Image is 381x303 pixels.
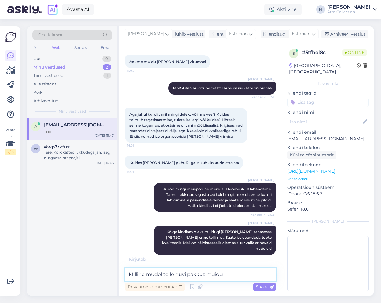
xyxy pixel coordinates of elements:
div: Privaatne kommentaar [125,283,185,291]
textarea: Milline mudel teile huvi pakkus muidu [125,268,276,281]
div: Klienditugi [261,31,287,37]
div: 2 / 3 [5,149,16,155]
p: Kliendi telefon [287,144,369,151]
span: . [146,256,147,262]
div: Tiimi vestlused [34,73,64,79]
div: [PERSON_NAME] [287,219,369,224]
p: Klienditeekond [287,162,369,168]
div: [DATE] 14:46 [94,161,114,165]
div: Kõik [34,89,42,95]
span: w [34,146,38,151]
p: Kliendi tag'id [287,90,369,96]
div: Küsi telefoninumbrit [287,151,336,159]
div: Web [51,44,62,52]
span: [PERSON_NAME] [128,31,164,37]
span: Estonian [292,31,310,37]
div: Tere! Kõik katted lukkudega jah, isegi nurgaosa istepadjal. [44,150,114,161]
span: 5 [293,51,295,56]
p: Safari 18.6 [287,206,369,212]
p: Operatsioonisüsteem [287,184,369,191]
p: Kliendi nimi [287,109,369,116]
span: 16:01 [127,143,150,148]
div: [PERSON_NAME] [327,5,371,9]
p: iPhone OS 18.6.2 [287,191,369,197]
p: Märkmed [287,228,369,234]
input: Lisa tag [287,98,369,107]
div: [DATE] 15:47 [95,133,114,138]
div: Kirjutab [125,256,276,263]
p: Brauser [287,200,369,206]
span: Aga juhul kui diivanil mingi defekt või mis veel? Kuidas toimub tagasisaatmine, tulete ise järgi ... [129,112,244,139]
span: [PERSON_NAME] [248,221,274,225]
div: 2 [103,64,111,70]
div: Minu vestlused [34,64,65,70]
p: Kliendi email [287,129,369,136]
div: Email [100,44,112,52]
span: Estonian [229,31,248,37]
div: Arhiveeri vestlus [321,30,368,38]
div: # 5tfhol8c [302,49,342,56]
div: Vaata siia [5,127,16,155]
span: 15:47 [127,69,150,73]
span: Nähtud ✓ 15:51 [251,95,274,99]
span: a [34,124,37,129]
span: [PERSON_NAME] [248,178,274,182]
div: [GEOGRAPHIC_DATA], [GEOGRAPHIC_DATA] [289,62,357,75]
input: Lisa nimi [288,118,362,125]
span: Kõige kindlam oleks muidugi [PERSON_NAME] tehasesse [PERSON_NAME] enne tellimist. Saate ise veend... [162,230,273,251]
span: Online [342,49,367,56]
span: Minu vestlused [59,109,86,114]
span: Tere! Aitäh huvi tundmast! Tarne välisukseni on hinnas [172,86,272,90]
div: Socials [73,44,88,52]
p: [EMAIL_ADDRESS][DOMAIN_NAME] [287,136,369,142]
span: 16:01 [127,170,150,174]
a: [PERSON_NAME]Atto Collection [327,5,377,14]
a: [URL][DOMAIN_NAME] [287,168,335,174]
div: Atto Collection [327,9,371,14]
span: Nähtud ✓ 16:04 [250,255,274,260]
div: H [316,5,325,14]
span: [PERSON_NAME] [248,77,274,81]
div: juhib vestlust [172,31,204,37]
span: Kui on mingi meiepoolne mure, siis loomulikult lahendame. Tarnel tekkinud vigastused tuleb regist... [162,187,273,208]
div: All [32,44,39,52]
div: Aktiivne [264,4,302,15]
div: 1 [103,73,111,79]
span: #wp7rkfuz [44,144,70,150]
span: Saada [256,284,274,290]
div: Kliendi info [287,81,369,86]
span: Otsi kliente [38,32,62,38]
span: Nähtud ✓ 16:03 [250,212,274,217]
div: Uus [34,56,41,62]
img: explore-ai [46,3,59,16]
div: Arhiveeritud [34,98,59,104]
div: AI Assistent [34,81,56,87]
span: andrei.teetlok112@gmail.com [44,122,107,128]
div: 0 [102,56,111,62]
span: Kuidas [PERSON_NAME] puhul? Igaks kuhuks uurin ette ära [129,160,239,165]
div: Klient [209,31,224,37]
p: Vaata edasi ... [287,176,369,182]
span: Aaume muidu [PERSON_NAME] virumaal [129,59,206,64]
a: Avasta AI [62,4,94,15]
img: Askly Logo [5,31,16,43]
